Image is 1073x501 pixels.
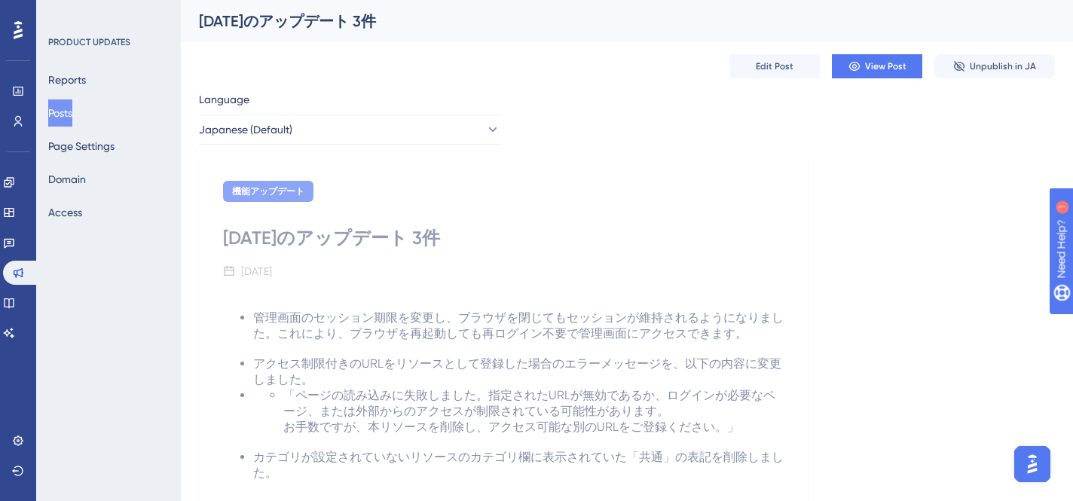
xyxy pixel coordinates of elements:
[48,99,72,127] button: Posts
[832,54,922,78] button: View Post
[48,199,82,226] button: Access
[756,60,793,72] span: Edit Post
[729,54,820,78] button: Edit Post
[199,90,249,108] span: Language
[253,450,784,480] span: カテゴリが設定されていないリソースのカテゴリ欄に表示されていた「共通」の表記を削除しました。
[48,36,130,48] div: PRODUCT UPDATES
[970,60,1036,72] span: Unpublish in JA
[199,115,500,145] button: Japanese (Default)
[283,388,775,418] span: 「ページの読み込みに失敗しました。指定されたURLが無効であるか、ログインが必要なページ、または外部からのアクセスが制限されている可能性があります。
[934,54,1055,78] button: Unpublish in JA
[223,181,313,202] div: 機能アップデート
[48,66,86,93] button: Reports
[199,121,292,139] span: Japanese (Default)
[105,8,109,20] div: 1
[865,60,906,72] span: View Post
[223,226,784,250] div: [DATE]のアップデート 3件
[253,356,781,386] span: アクセス制限付きのURLをリソースとして登録した場合のエラーメッセージを、以下の内容に変更しました。
[48,166,86,193] button: Domain
[1010,441,1055,487] iframe: UserGuiding AI Assistant Launcher
[241,262,272,280] div: [DATE]
[35,4,94,22] span: Need Help?
[253,310,784,341] span: 管理画面のセッション期限を変更し、ブラウザを閉じてもセッションが維持されるようになりました。これにより、ブラウザを再起動しても再ログイン不要で管理画面にアクセスできます。
[283,420,739,434] span: お手数ですが、本リソースを削除し、アクセス可能な別のURLをご登録ください。」
[199,11,1017,32] div: [DATE]のアップデート 3件
[48,133,115,160] button: Page Settings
